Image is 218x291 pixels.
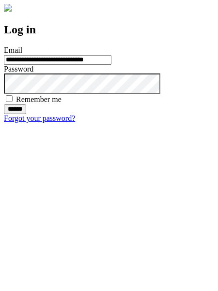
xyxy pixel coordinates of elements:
[4,65,33,73] label: Password
[4,23,214,36] h2: Log in
[4,4,12,12] img: logo-4e3dc11c47720685a147b03b5a06dd966a58ff35d612b21f08c02c0306f2b779.png
[4,46,22,54] label: Email
[4,114,75,122] a: Forgot your password?
[16,95,62,103] label: Remember me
